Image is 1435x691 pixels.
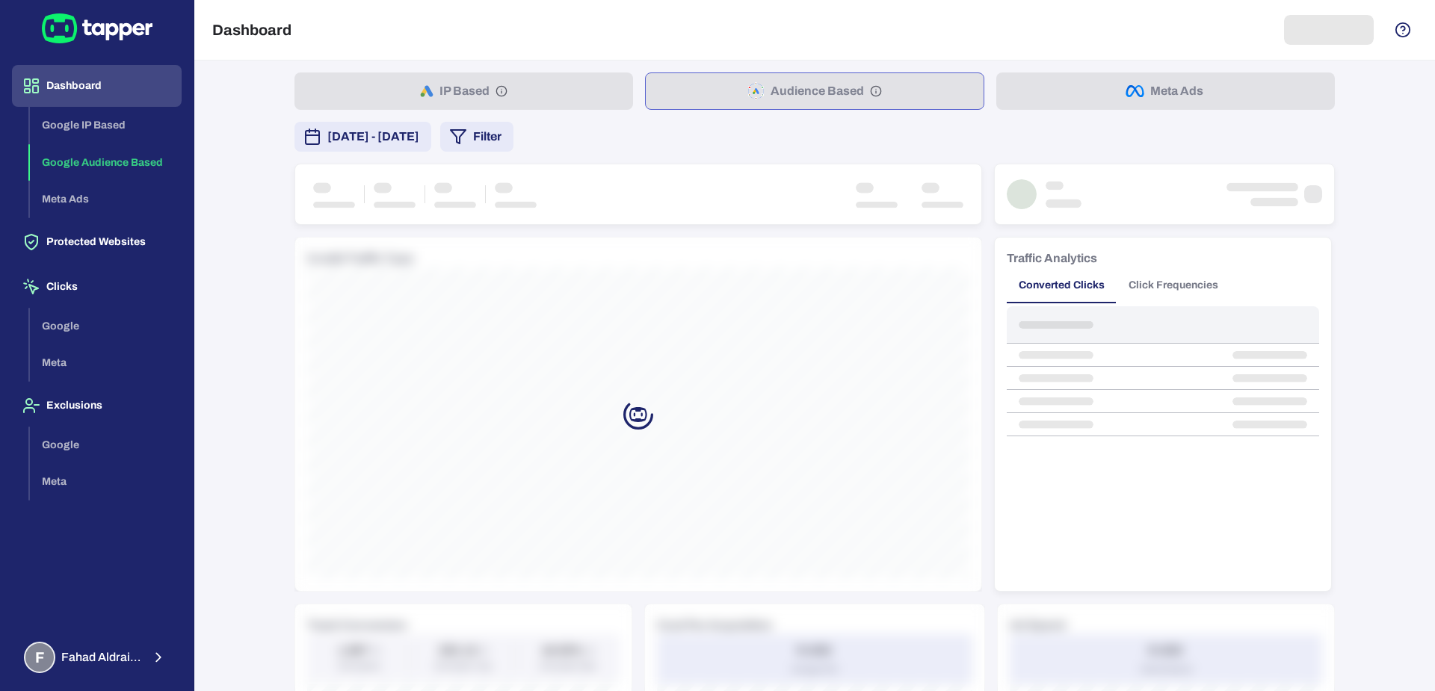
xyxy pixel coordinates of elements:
[12,65,182,107] button: Dashboard
[12,398,182,411] a: Exclusions
[12,235,182,247] a: Protected Websites
[24,642,55,673] div: F
[12,385,182,427] button: Exclusions
[61,650,141,665] span: Fahad Aldraiaan
[1117,267,1230,303] button: Click Frequencies
[12,279,182,292] a: Clicks
[294,122,431,152] button: [DATE] - [DATE]
[1007,250,1097,267] h6: Traffic Analytics
[12,266,182,308] button: Clicks
[212,21,291,39] h5: Dashboard
[12,78,182,91] a: Dashboard
[1007,267,1117,303] button: Converted Clicks
[12,221,182,263] button: Protected Websites
[327,128,419,146] span: [DATE] - [DATE]
[440,122,513,152] button: Filter
[12,636,182,679] button: FFahad Aldraiaan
